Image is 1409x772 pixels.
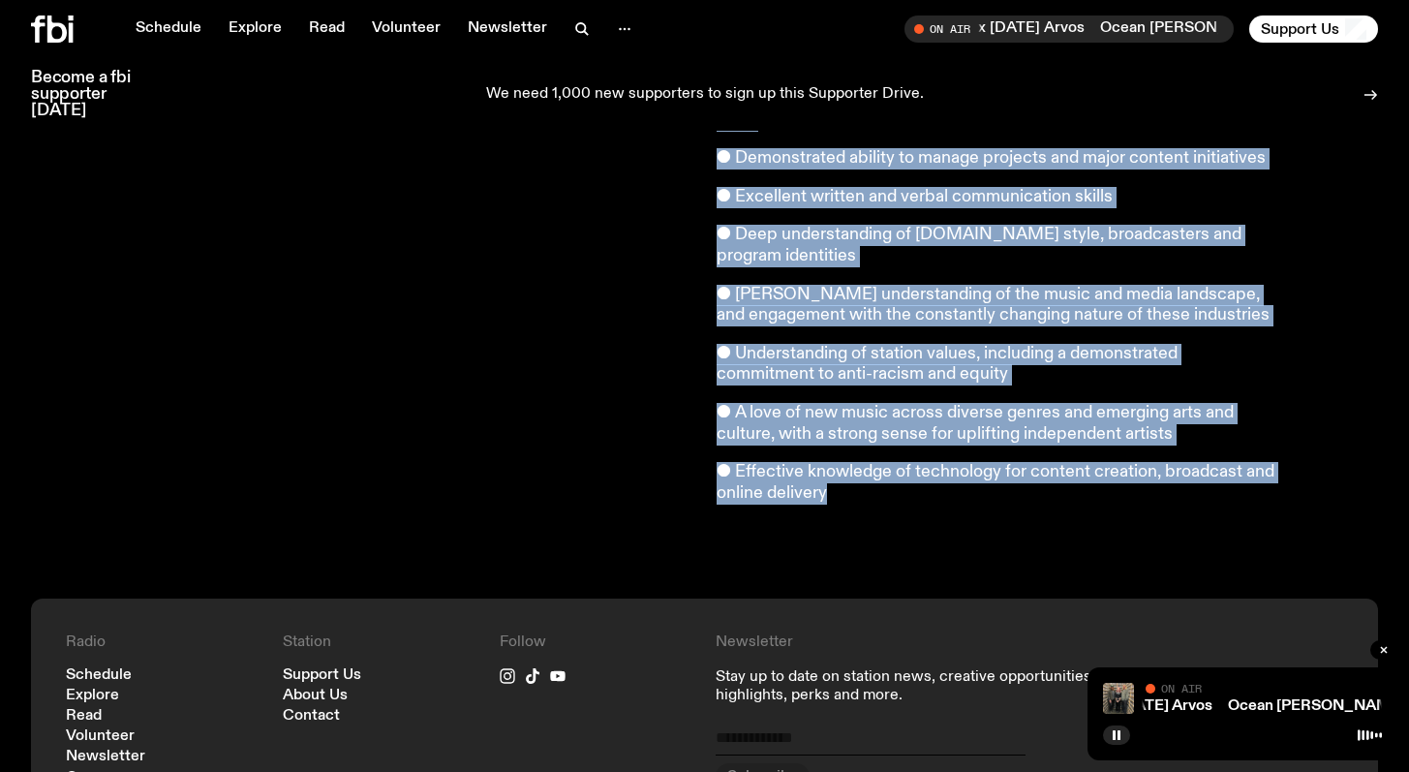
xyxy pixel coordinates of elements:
a: Explore [66,689,119,703]
h4: Newsletter [716,633,1126,652]
p: ● Demonstrated ability to manage projects and major content initiatives [717,148,1274,170]
span: Support Us [1261,20,1339,38]
p: We need 1,000 new supporters to sign up this Supporter Drive. [486,86,924,104]
a: Volunteer [360,15,452,43]
h4: Follow [500,633,693,652]
p: ● Deep understanding of [DOMAIN_NAME] style, broadcasters and program identities [717,225,1274,266]
h4: Radio [66,633,260,652]
a: Newsletter [66,750,145,764]
p: ● Understanding of station values, including a demonstrated commitment to anti-racism and equity [717,344,1274,386]
a: Newsletter [456,15,559,43]
a: Read [66,709,102,724]
button: On AirOcean [PERSON_NAME] & Angus x [DATE] ArvosOcean [PERSON_NAME] & Angus x [DATE] Arvos [904,15,1234,43]
p: ● Effective knowledge of technology for content creation, broadcast and online delivery [717,462,1274,504]
a: Read [297,15,356,43]
p: ● A love of new music across diverse genres and emerging arts and culture, with a strong sense fo... [717,403,1274,445]
a: Explore [217,15,293,43]
p: ● [PERSON_NAME] understanding of the music and media landscape, and engagement with the constantl... [717,285,1274,326]
a: Schedule [66,668,132,683]
a: Ocean [PERSON_NAME] & Angus x [DATE] Arvos [867,698,1212,714]
p: ● Excellent written and verbal communication skills [717,187,1274,208]
h4: Station [283,633,476,652]
a: Volunteer [66,729,135,744]
a: About Us [283,689,348,703]
h3: Become a fbi supporter [DATE] [31,70,155,119]
a: Support Us [283,668,361,683]
button: Support Us [1249,15,1378,43]
p: Stay up to date on station news, creative opportunities, highlights, perks and more. [716,668,1126,705]
span: On Air [1161,682,1202,695]
a: Contact [283,709,340,724]
a: Schedule [124,15,213,43]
